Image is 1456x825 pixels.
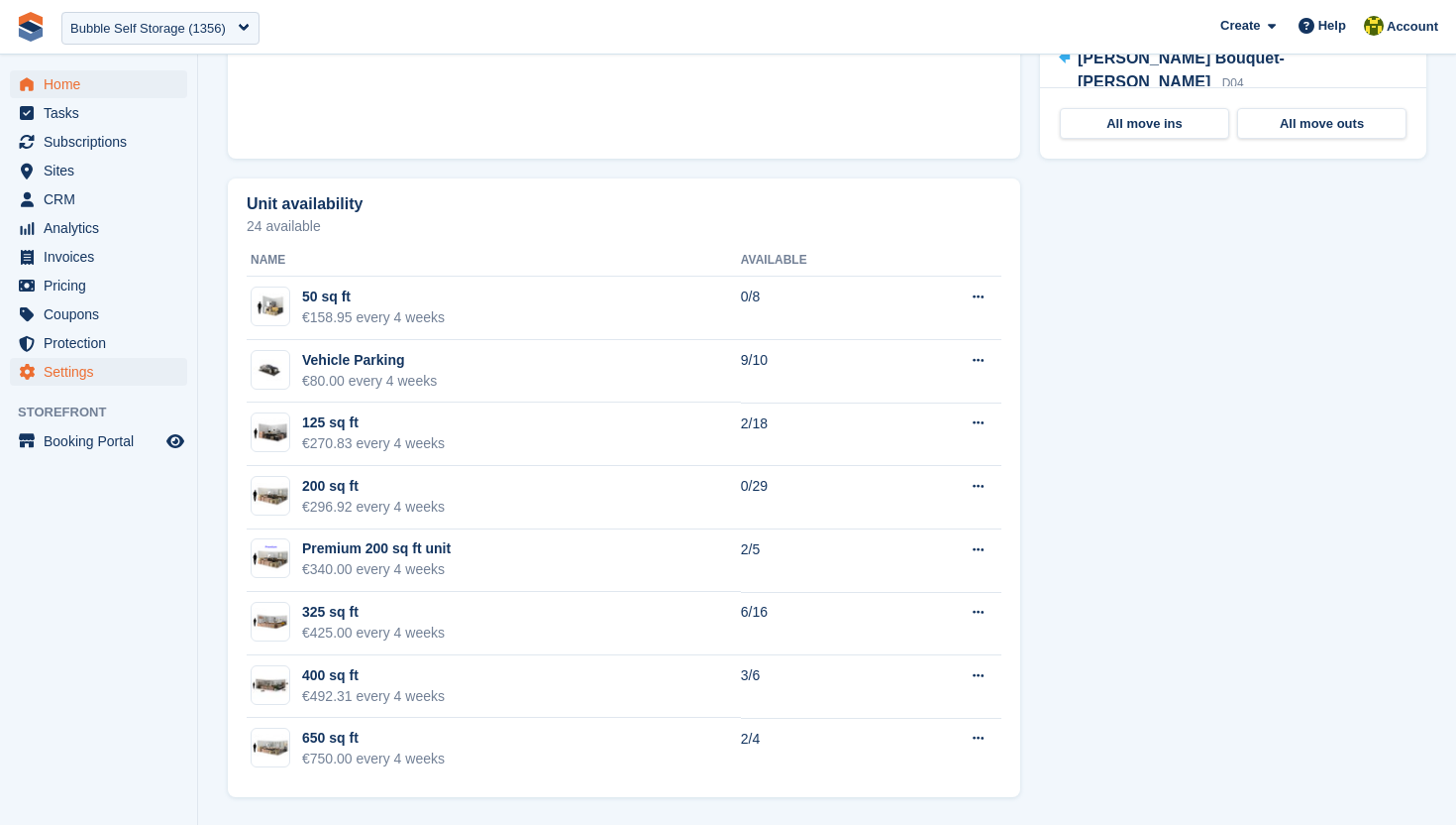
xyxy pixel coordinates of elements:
[44,185,162,213] span: CRM
[302,686,445,707] div: €492.31 every 4 weeks
[741,340,901,404] td: 9/10
[247,195,363,213] h2: Unit availability
[44,243,162,271] span: Invoices
[302,728,445,749] div: 650 sq ft
[1387,17,1438,37] span: Account
[10,99,187,127] a: menu
[302,623,445,644] div: €425.00 every 4 weeks
[302,371,437,392] div: €80.00 every 4 weeks
[302,433,445,454] div: €270.83 every 4 weeks
[741,245,901,277] th: Available
[44,70,162,98] span: Home
[44,272,162,299] span: Pricing
[302,287,445,307] div: 50 sq ft
[302,559,451,580] div: €340.00 every 4 weeks
[302,602,445,623] div: 325 sq ft
[252,418,289,447] img: 125-sqft-unit%20(6).jpg
[741,466,901,530] td: 0/29
[44,329,162,357] span: Protection
[10,214,187,242] a: menu
[252,670,289,699] img: 400-sqft-unit%20(1).jpg
[44,300,162,328] span: Coupons
[302,476,445,497] div: 200 sq ft
[44,427,162,455] span: Booking Portal
[741,718,901,780] td: 2/4
[163,429,187,453] a: Preview store
[741,530,901,593] td: 2/5
[252,544,289,573] img: Premium%20(3).png
[252,293,289,321] img: 50-sqft-unit%20(9).jpg
[741,655,901,719] td: 3/6
[1222,76,1244,90] span: D04
[10,185,187,213] a: menu
[1318,16,1346,36] span: Help
[10,300,187,328] a: menu
[10,157,187,184] a: menu
[252,608,289,637] img: 300-sqft-unit%20(1).jpg
[44,214,162,242] span: Analytics
[10,272,187,299] a: menu
[1364,16,1384,36] img: Rob Sweeney
[247,219,1001,233] p: 24 available
[252,482,289,511] img: 200-sqft-unit%20(4).jpg
[252,734,289,763] img: 1000-sqft-unit.jpg
[1059,47,1407,96] a: [PERSON_NAME] Bouquet-[PERSON_NAME] D04
[741,592,901,655] td: 6/16
[1060,108,1229,140] a: All move ins
[302,749,445,769] div: €750.00 every 4 weeks
[302,538,451,559] div: Premium 200 sq ft unit
[741,277,901,340] td: 0/8
[10,70,187,98] a: menu
[44,128,162,156] span: Subscriptions
[16,12,46,42] img: stora-icon-8386f47178a22dfd0bd8f6a31ec36ba5ce8667c1dd55bd0f319d3a0aa187defe.svg
[302,665,445,686] div: 400 sq ft
[44,157,162,184] span: Sites
[44,99,162,127] span: Tasks
[252,359,289,381] img: 1%20Car%20Lot%20-%20Without%20dimensions%20(2).jpg
[302,350,437,371] div: Vehicle Parking
[741,403,901,466] td: 2/18
[10,329,187,357] a: menu
[70,19,226,39] div: Bubble Self Storage (1356)
[10,243,187,271] a: menu
[10,427,187,455] a: menu
[247,245,741,277] th: Name
[18,403,197,422] span: Storefront
[44,358,162,386] span: Settings
[1220,16,1260,36] span: Create
[302,307,445,328] div: €158.95 every 4 weeks
[1237,108,1406,140] a: All move outs
[302,412,445,433] div: 125 sq ft
[302,497,445,518] div: €296.92 every 4 weeks
[10,358,187,386] a: menu
[10,128,187,156] a: menu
